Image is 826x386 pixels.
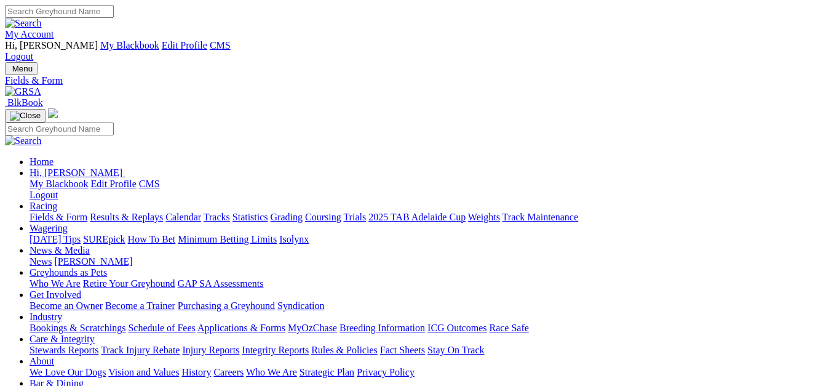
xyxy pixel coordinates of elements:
a: MyOzChase [288,323,337,333]
a: Strategic Plan [300,367,354,377]
a: Industry [30,312,62,322]
a: Racing [30,201,57,211]
a: Logout [30,190,58,200]
a: My Account [5,29,54,39]
a: Logout [5,51,33,62]
a: Fields & Form [30,212,87,222]
a: Bookings & Scratchings [30,323,125,333]
a: Race Safe [489,323,528,333]
a: SUREpick [83,234,125,244]
div: Get Involved [30,300,821,312]
img: Close [10,111,41,121]
span: BlkBook [7,97,43,108]
a: CMS [139,179,160,189]
div: Industry [30,323,821,334]
a: ICG Outcomes [427,323,486,333]
div: Wagering [30,234,821,245]
a: Become an Owner [30,300,103,311]
input: Search [5,123,114,135]
a: News [30,256,52,267]
a: Stewards Reports [30,345,98,355]
a: Careers [213,367,244,377]
a: We Love Our Dogs [30,367,106,377]
a: Hi, [PERSON_NAME] [30,167,125,178]
a: Who We Are [30,278,81,289]
a: History [181,367,211,377]
a: Fact Sheets [380,345,425,355]
a: Weights [468,212,500,222]
a: Vision and Values [108,367,179,377]
a: Trials [343,212,366,222]
a: Edit Profile [162,40,207,50]
a: Syndication [277,300,324,311]
a: Schedule of Fees [128,323,195,333]
input: Search [5,5,114,18]
a: Track Maintenance [502,212,578,222]
a: GAP SA Assessments [178,278,264,289]
a: CMS [210,40,231,50]
a: Rules & Policies [311,345,378,355]
a: Grading [271,212,303,222]
button: Toggle navigation [5,109,46,123]
a: My Blackbook [100,40,159,50]
a: Tracks [204,212,230,222]
span: Hi, [PERSON_NAME] [5,40,98,50]
a: Calendar [165,212,201,222]
a: How To Bet [128,234,176,244]
div: Care & Integrity [30,345,821,356]
a: Minimum Betting Limits [178,234,277,244]
a: Track Injury Rebate [101,345,180,355]
a: 2025 TAB Adelaide Cup [368,212,466,222]
a: Care & Integrity [30,334,95,344]
a: Applications & Forms [197,323,285,333]
a: Home [30,156,54,167]
a: [DATE] Tips [30,234,81,244]
a: Fields & Form [5,75,821,86]
a: Privacy Policy [357,367,415,377]
a: Integrity Reports [242,345,309,355]
div: Racing [30,212,821,223]
a: Coursing [305,212,341,222]
img: GRSA [5,86,41,97]
div: News & Media [30,256,821,267]
a: Retire Your Greyhound [83,278,175,289]
img: Search [5,18,42,29]
a: Wagering [30,223,68,233]
a: Stay On Track [427,345,484,355]
div: Hi, [PERSON_NAME] [30,179,821,201]
a: Become a Trainer [105,300,175,311]
div: About [30,367,821,378]
a: BlkBook [5,97,43,108]
a: Edit Profile [91,179,137,189]
div: Greyhounds as Pets [30,278,821,289]
a: Statistics [232,212,268,222]
a: Who We Are [246,367,297,377]
span: Hi, [PERSON_NAME] [30,167,122,178]
img: logo-grsa-white.png [48,108,58,118]
a: [PERSON_NAME] [54,256,132,267]
a: Breeding Information [340,323,425,333]
button: Toggle navigation [5,62,38,75]
a: Injury Reports [182,345,239,355]
a: About [30,356,54,366]
a: Isolynx [279,234,309,244]
a: Greyhounds as Pets [30,267,107,278]
a: Results & Replays [90,212,163,222]
div: My Account [5,40,821,62]
a: Get Involved [30,289,81,300]
img: Search [5,135,42,147]
span: Menu [12,64,33,73]
a: News & Media [30,245,90,255]
a: My Blackbook [30,179,89,189]
a: Purchasing a Greyhound [178,300,275,311]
